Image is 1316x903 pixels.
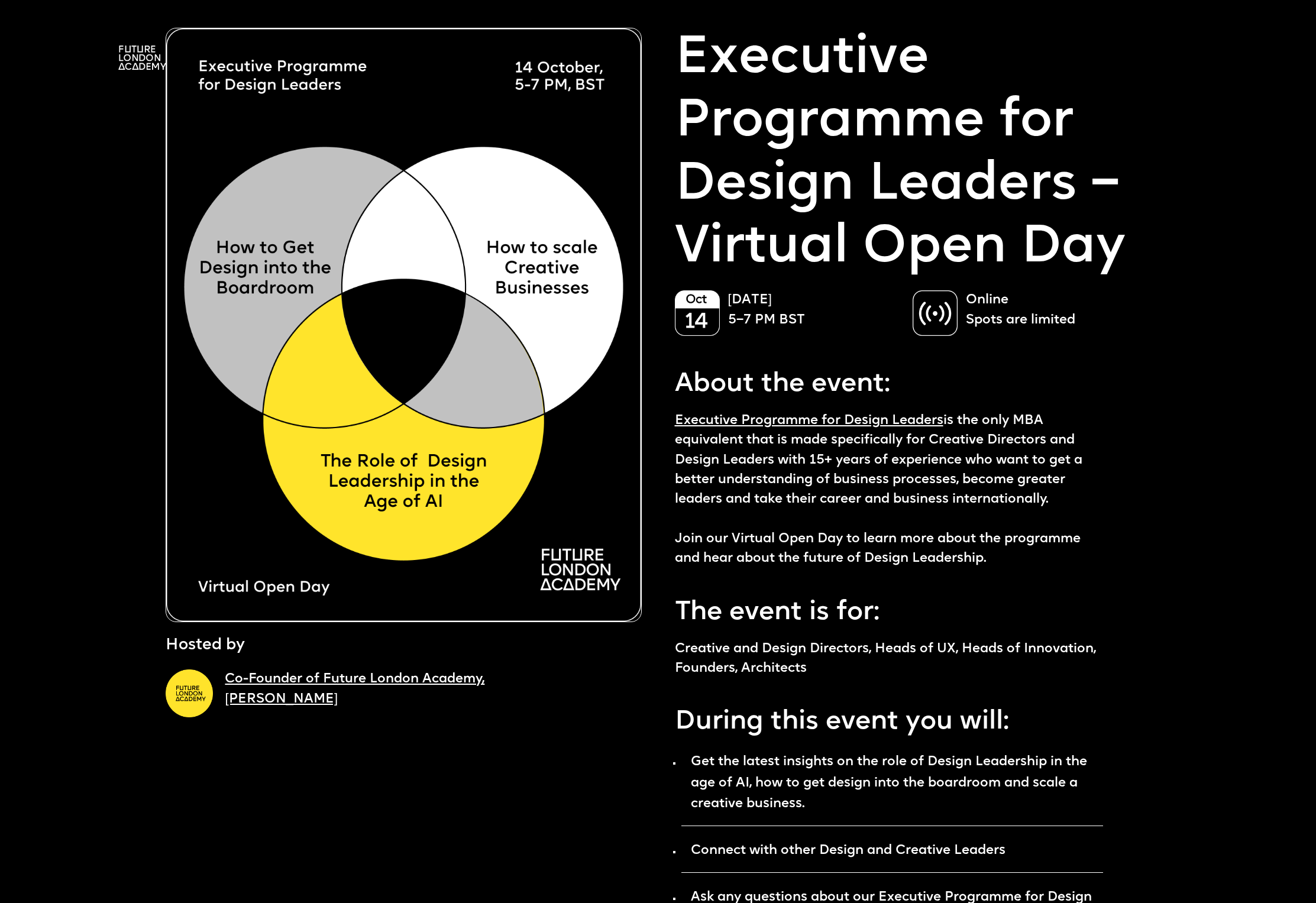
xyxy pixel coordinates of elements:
p: During this event you will: [675,696,1103,742]
p: Online Spots are limited [966,290,1139,330]
p: The event is for: [675,587,1103,633]
p: About the event: [675,358,1103,404]
a: Co-Founder of Future London Academy, [PERSON_NAME] [225,672,484,705]
p: Hosted by [166,634,245,658]
p: is the only MBA equivalent that is made specifically for Creative Directors and Design Leaders wi... [675,411,1103,569]
p: [DATE] 5–7 PM BST [728,290,901,330]
p: Executive Programme for Design Leaders – Virtual Open Day [675,28,1151,280]
a: Executive Programme for Design Leaders [675,414,943,428]
strong: Connect with other Design and Creative Leaders [691,844,1005,857]
img: A logo saying in 3 lines: Future London Academy [118,46,166,70]
strong: Get the latest insights on the role of Design Leadership in the age of AI, how to get design into... [691,755,1087,811]
img: A yellow circle with Future London Academy logo [166,669,213,717]
p: Creative and Design Directors, Heads of UX, Heads of Innovation, Founders, Architects [675,639,1103,679]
